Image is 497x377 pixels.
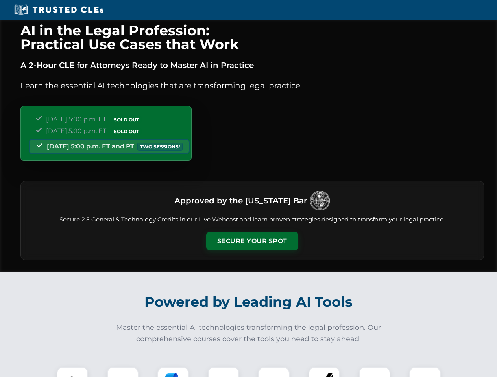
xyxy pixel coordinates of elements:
span: SOLD OUT [111,127,142,135]
p: Secure 2.5 General & Technology Credits in our Live Webcast and learn proven strategies designed ... [30,215,474,224]
h1: AI in the Legal Profession: Practical Use Cases that Work [20,24,484,51]
p: Learn the essential AI technologies that are transforming legal practice. [20,79,484,92]
p: A 2-Hour CLE for Attorneys Ready to Master AI in Practice [20,59,484,71]
h2: Powered by Leading AI Tools [31,288,467,316]
img: Logo [310,191,330,210]
p: Master the essential AI technologies transforming the legal profession. Our comprehensive courses... [111,322,386,345]
h3: Approved by the [US_STATE] Bar [174,194,307,208]
button: Secure Your Spot [206,232,298,250]
span: [DATE] 5:00 p.m. ET [46,127,106,135]
span: [DATE] 5:00 p.m. ET [46,115,106,123]
span: SOLD OUT [111,115,142,124]
img: Trusted CLEs [12,4,106,16]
